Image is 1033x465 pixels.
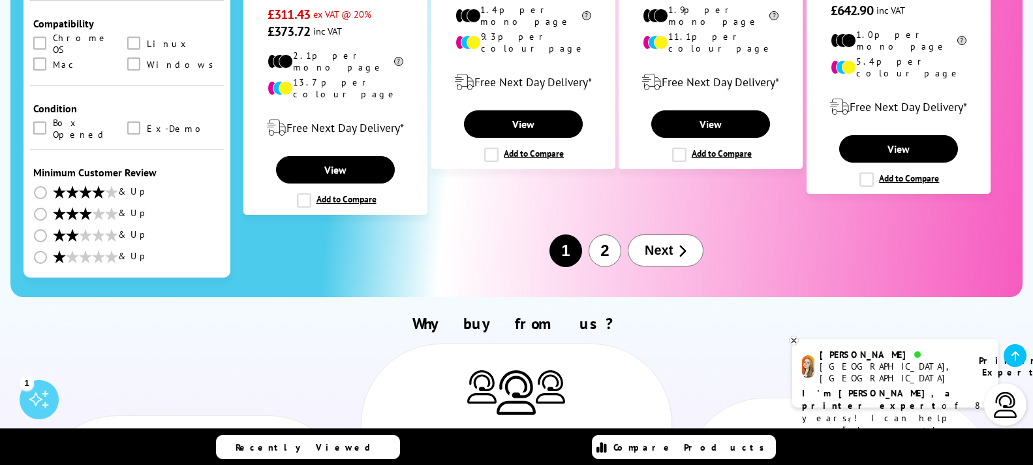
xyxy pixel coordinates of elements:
div: 1 [20,376,34,390]
span: £642.90 [831,2,873,19]
li: 1.4p per mono page [455,4,591,27]
span: Linux [147,37,191,51]
a: View [276,156,395,184]
label: Add to Compare [297,193,377,208]
li: 13.7p per colour page [268,76,403,100]
a: Recently Viewed [216,435,400,459]
span: Windows [147,57,221,72]
button: Next [628,234,703,266]
li: 2.1p per mono page [268,50,403,73]
li: & Up [33,207,221,222]
span: Compare Products [613,441,771,453]
label: Add to Compare [672,148,752,162]
span: inc VAT [876,4,905,16]
a: Compare Products [592,435,776,459]
img: amy-livechat.png [802,355,814,378]
div: modal_delivery [439,64,608,101]
span: Box Opened [53,121,127,136]
span: Chrome OS [53,37,127,51]
span: inc VAT [313,25,342,37]
li: 1.9p per mono page [643,4,779,27]
button: 2 [589,234,621,267]
a: View [839,135,958,163]
div: [PERSON_NAME] [820,349,963,361]
div: modal_delivery [251,110,420,146]
span: Ex-Demo [147,121,208,136]
img: user-headset-light.svg [993,392,1019,418]
span: Mac [53,57,78,72]
label: Add to Compare [484,148,564,162]
b: I'm [PERSON_NAME], a printer expert [802,387,954,411]
li: 9.3p per colour page [455,31,591,54]
div: modal_delivery [626,64,795,101]
img: Printer Experts [497,370,536,415]
li: 5.4p per colour page [831,56,966,79]
div: Minimum Customer Review [33,166,221,179]
h2: Why buy from us? [31,313,1002,334]
span: ex VAT @ 20% [313,8,371,20]
p: of 8 years! I can help you choose the right product [802,387,989,449]
div: Compatibility [33,17,221,30]
img: Printer Experts [467,370,497,404]
span: £373.72 [268,23,310,40]
img: Printer Experts [536,370,565,404]
span: Recently Viewed [236,441,384,453]
label: Add to Compare [859,172,939,187]
span: £311.43 [268,6,310,23]
div: [GEOGRAPHIC_DATA], [GEOGRAPHIC_DATA] [820,361,963,384]
div: modal_delivery [814,89,983,125]
li: 11.1p per colour page [643,31,779,54]
a: View [651,110,770,138]
div: Condition [33,102,221,115]
a: View [464,110,583,138]
li: & Up [33,185,221,200]
li: & Up [33,250,221,265]
li: 1.0p per mono page [831,29,966,52]
span: Next [645,243,673,258]
li: & Up [33,229,221,244]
